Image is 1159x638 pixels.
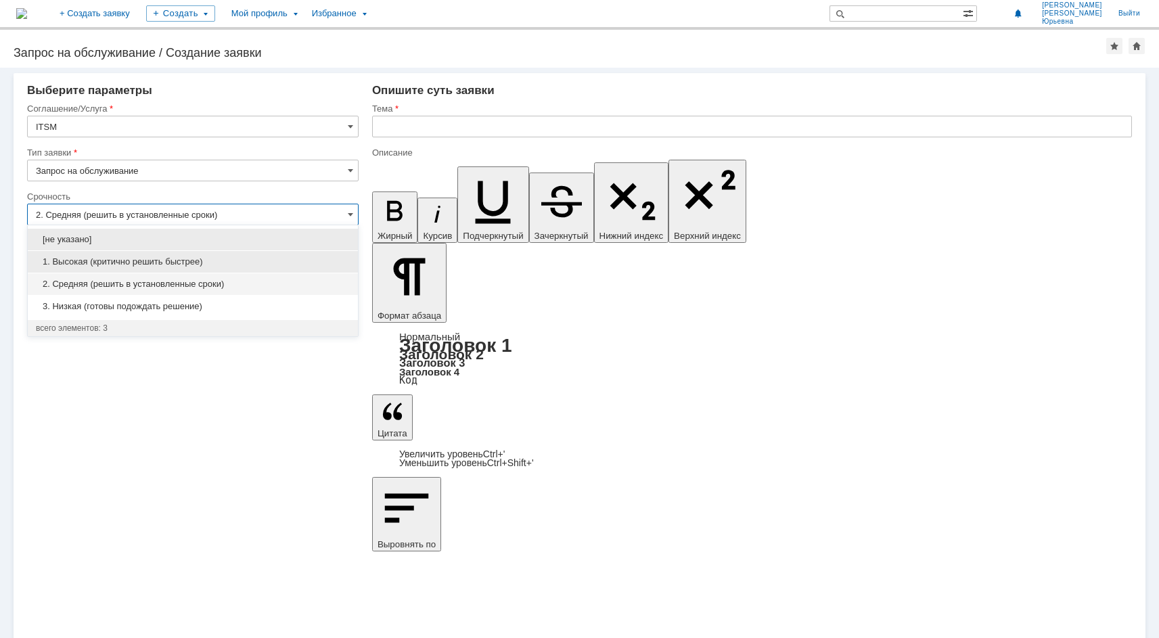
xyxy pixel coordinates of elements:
a: Заголовок 1 [399,335,512,356]
span: 2. Средняя (решить в установленные сроки) [36,279,350,290]
span: [не указано] [36,234,350,245]
div: Тема [372,104,1129,113]
button: Верхний индекс [668,160,746,243]
span: 3. Низкая (готовы подождать решение) [36,301,350,312]
div: Описание [372,148,1129,157]
div: Соглашение/Услуга [27,104,356,113]
div: Запрос на обслуживание / Создание заявки [14,46,1106,60]
div: всего элементов: 3 [36,323,350,334]
span: 1. Высокая (критично решить быстрее) [36,256,350,267]
span: Цитата [378,428,407,438]
a: Перейти на домашнюю страницу [16,8,27,19]
span: Юрьевна [1042,18,1102,26]
button: Выровнять по [372,477,441,551]
span: Жирный [378,231,413,241]
a: Decrease [399,457,534,468]
a: Заголовок 2 [399,346,484,362]
div: Сделать домашней страницей [1129,38,1145,54]
span: Верхний индекс [674,231,741,241]
button: Курсив [417,198,457,243]
button: Зачеркнутый [529,173,594,243]
span: [PERSON_NAME] [1042,1,1102,9]
span: [PERSON_NAME] [1042,9,1102,18]
span: Подчеркнутый [463,231,523,241]
a: Нормальный [399,331,460,342]
a: Increase [399,449,505,459]
span: Выберите параметры [27,84,152,97]
button: Подчеркнутый [457,166,528,243]
a: Заголовок 4 [399,366,459,378]
div: Создать [146,5,215,22]
span: Зачеркнутый [535,231,589,241]
span: Выровнять по [378,539,436,549]
div: Добавить в избранное [1106,38,1122,54]
a: Код [399,374,417,386]
div: Цитата [372,450,1132,468]
div: Срочность [27,192,356,201]
button: Цитата [372,394,413,440]
span: Нижний индекс [599,231,664,241]
span: Ctrl+' [483,449,505,459]
button: Нижний индекс [594,162,669,243]
span: Опишите суть заявки [372,84,495,97]
img: logo [16,8,27,19]
span: Ctrl+Shift+' [487,457,534,468]
span: Формат абзаца [378,311,441,321]
span: Курсив [423,231,452,241]
div: Формат абзаца [372,332,1132,385]
div: Тип заявки [27,148,356,157]
button: Формат абзаца [372,243,447,323]
button: Жирный [372,191,418,243]
a: Заголовок 3 [399,357,465,369]
span: Расширенный поиск [963,6,976,19]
